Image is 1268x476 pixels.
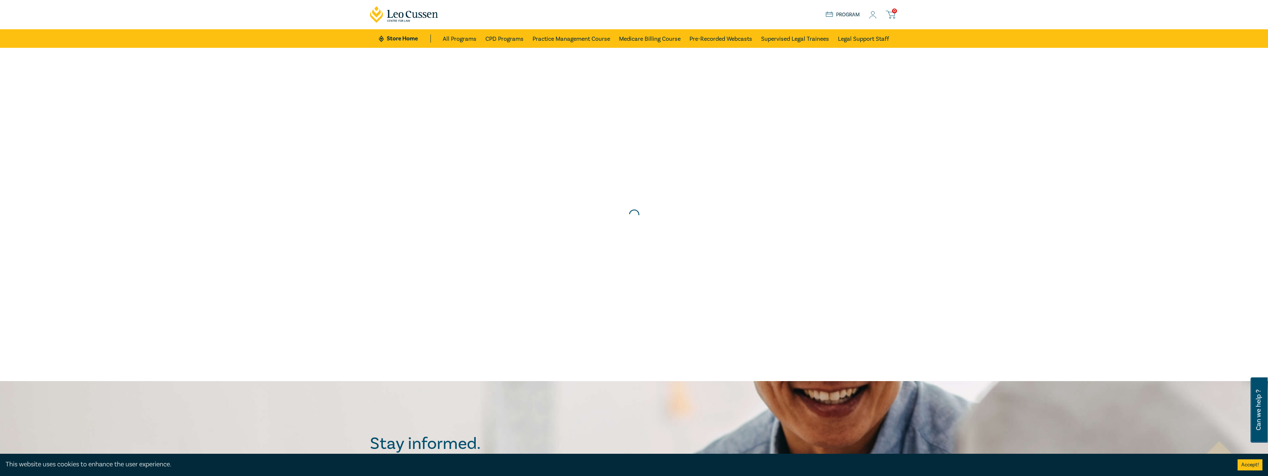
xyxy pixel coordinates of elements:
a: CPD Programs [485,29,524,48]
a: Legal Support Staff [838,29,889,48]
div: This website uses cookies to enhance the user experience. [6,460,1226,469]
span: 0 [892,9,897,13]
a: Store Home [379,34,430,43]
span: Can we help ? [1255,382,1262,438]
h2: Stay informed. [370,434,545,453]
a: Supervised Legal Trainees [761,29,829,48]
a: Program [826,11,860,19]
a: All Programs [443,29,476,48]
a: Practice Management Course [533,29,610,48]
button: Accept cookies [1238,459,1262,470]
a: Pre-Recorded Webcasts [689,29,752,48]
a: Medicare Billing Course [619,29,681,48]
